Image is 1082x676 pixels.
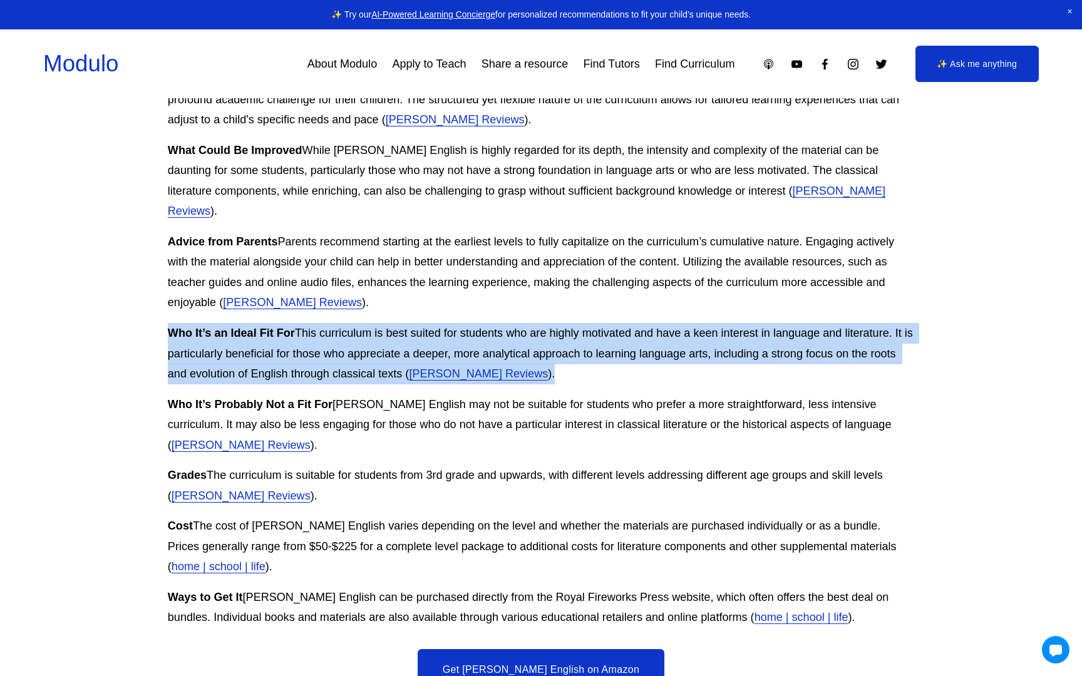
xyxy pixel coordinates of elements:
a: Instagram [847,58,860,71]
strong: Cost [168,520,193,532]
p: The cost of [PERSON_NAME] English varies depending on the level and whether the materials are pur... [168,516,914,577]
a: ✨ Ask me anything [915,46,1039,82]
a: [PERSON_NAME] Reviews [172,489,311,502]
p: Parents recommend starting at the earliest levels to fully capitalize on the curriculum’s cumulat... [168,232,914,313]
p: [PERSON_NAME] English may not be suitable for students who prefer a more straightforward, less in... [168,394,914,456]
strong: What Could Be Improved [168,144,302,156]
a: Share a resource [482,53,569,75]
strong: Grades [168,469,207,481]
a: Apply to Teach [392,53,466,75]
a: [PERSON_NAME] Reviews [223,296,362,309]
strong: Ways to Get It [168,591,243,603]
strong: Who It’s an Ideal Fit For [168,327,295,339]
p: [PERSON_NAME] English can be purchased directly from the Royal Fireworks Press website, which oft... [168,587,914,628]
a: [PERSON_NAME] Reviews [172,439,311,451]
a: YouTube [790,58,803,71]
a: [PERSON_NAME] Reviews [386,113,525,126]
strong: Advice from Parents [168,235,278,248]
a: home | school | life [755,611,848,623]
strong: Who It’s Probably Not a Fit For [168,398,332,411]
a: Facebook [818,58,832,71]
a: AI-Powered Learning Concierge [371,9,495,19]
p: The curriculum is suitable for students from 3rd grade and upwards, with different levels address... [168,465,914,506]
a: [PERSON_NAME] Reviews [409,367,548,380]
p: While [PERSON_NAME] English is highly regarded for its depth, the intensity and complexity of the... [168,140,914,222]
a: Find Tutors [583,53,639,75]
a: Twitter [875,58,888,71]
a: Apple Podcasts [762,58,775,71]
p: This curriculum is best suited for students who are highly motivated and have a keen interest in ... [168,323,914,384]
a: Find Curriculum [655,53,734,75]
a: About Modulo [307,53,377,75]
a: home | school | life [172,560,265,573]
a: Modulo [43,51,118,76]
